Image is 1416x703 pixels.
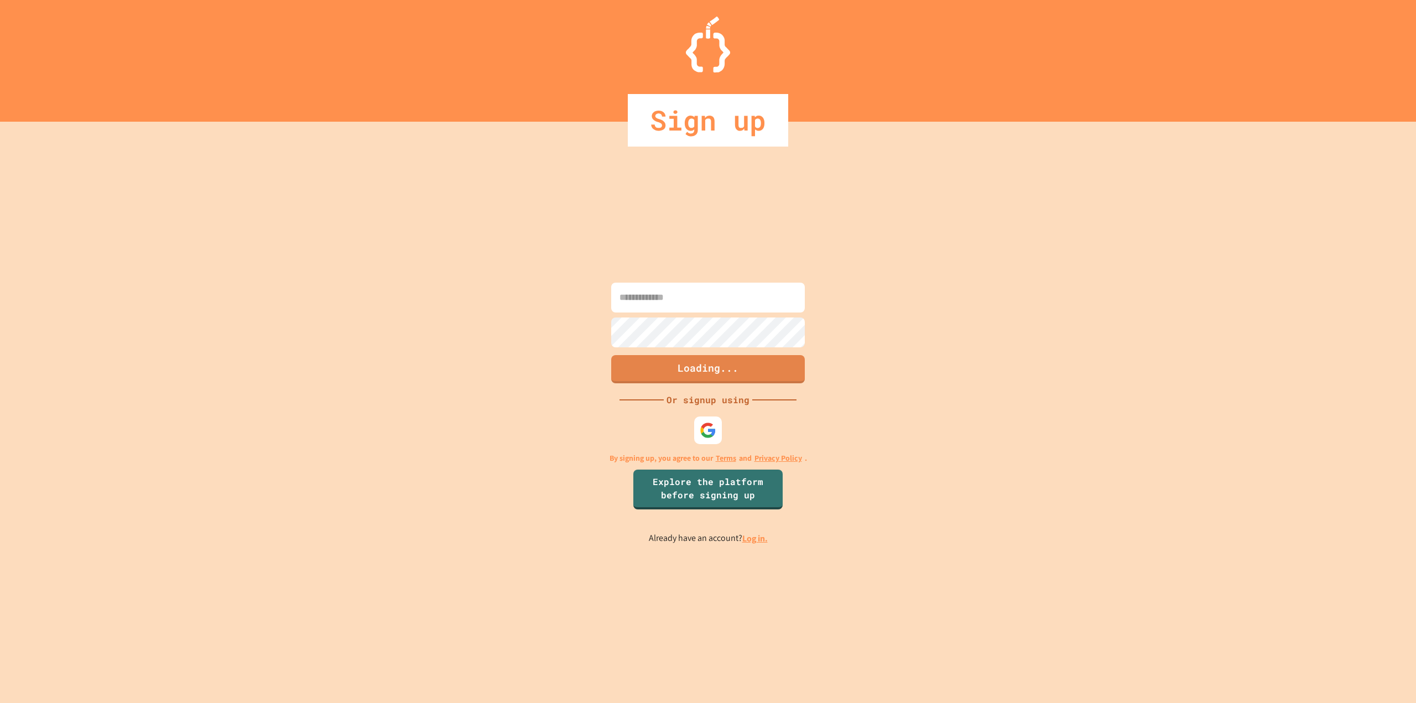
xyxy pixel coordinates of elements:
[700,422,716,439] img: google-icon.svg
[716,452,736,464] a: Terms
[664,393,752,407] div: Or signup using
[686,17,730,72] img: Logo.svg
[633,470,783,509] a: Explore the platform before signing up
[610,452,807,464] p: By signing up, you agree to our and .
[649,532,768,545] p: Already have an account?
[742,533,768,544] a: Log in.
[754,452,802,464] a: Privacy Policy
[611,355,805,383] button: Loading...
[628,94,788,147] div: Sign up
